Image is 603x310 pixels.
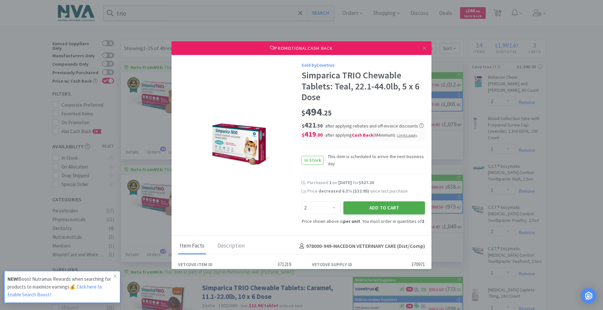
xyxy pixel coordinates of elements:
[373,132,395,138] span: ( 6 Minimum)
[172,41,431,55] div: Promotional Cash Back
[301,61,425,69] div: Sold by Covetrus
[411,261,425,268] div: 370971
[209,102,271,184] img: c99168dd685b4d258bab6190a2588dd9_370971.png
[307,187,425,195] div: Price since last purchase
[178,238,206,254] div: Item Facts
[302,156,324,164] span: In Stock
[581,288,597,303] div: Open Intercom Messenger
[301,108,305,117] span: $
[3,271,120,303] a: NEW!Boost Nutramax Rewards when searching for products to maximize earnings💰.Click here to Enable...
[216,238,246,254] div: Description
[312,261,352,268] div: Vetcove Supply ID
[354,188,367,194] span: $32.95
[302,123,304,129] span: $
[297,242,425,250] h4: 978000-949 - MACEDON VETERINARY CARE (Dist/Comp)
[325,123,424,129] span: after applying rebates and off-invoice discounts
[301,70,425,103] div: Simparica TRIO Chewable Tablets: Teal, 22.1-44.0lb, 5 x 6 Dose
[422,218,424,224] strong: 2
[301,218,425,225] div: Price shown above is . You must order in quantities of .
[397,132,418,138] div: .
[324,153,425,168] span: This item is scheduled to arrive the next business day
[397,133,417,138] span: Limits apply
[359,180,374,185] span: $527.20
[302,132,304,138] span: $
[277,261,291,268] div: 371219
[352,132,373,138] i: Cash Back
[7,276,19,282] strong: NEW!
[343,218,360,224] strong: per unit
[302,120,323,129] span: 421
[318,188,369,194] span: decreased 6.3 % ( )
[329,180,331,185] span: 2
[322,108,332,117] span: . 25
[302,129,323,139] span: 419
[301,105,332,118] span: 494
[316,123,323,129] span: . 50
[178,261,212,268] div: Vetcove Item ID
[325,132,418,138] span: after applying .
[338,180,352,185] span: [DATE]
[307,180,425,186] div: Purchased on for
[343,201,425,214] button: Add to Cart
[316,132,323,138] span: . 00
[7,275,113,299] p: Boost Nutramax Rewards when searching for products to maximize earnings💰.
